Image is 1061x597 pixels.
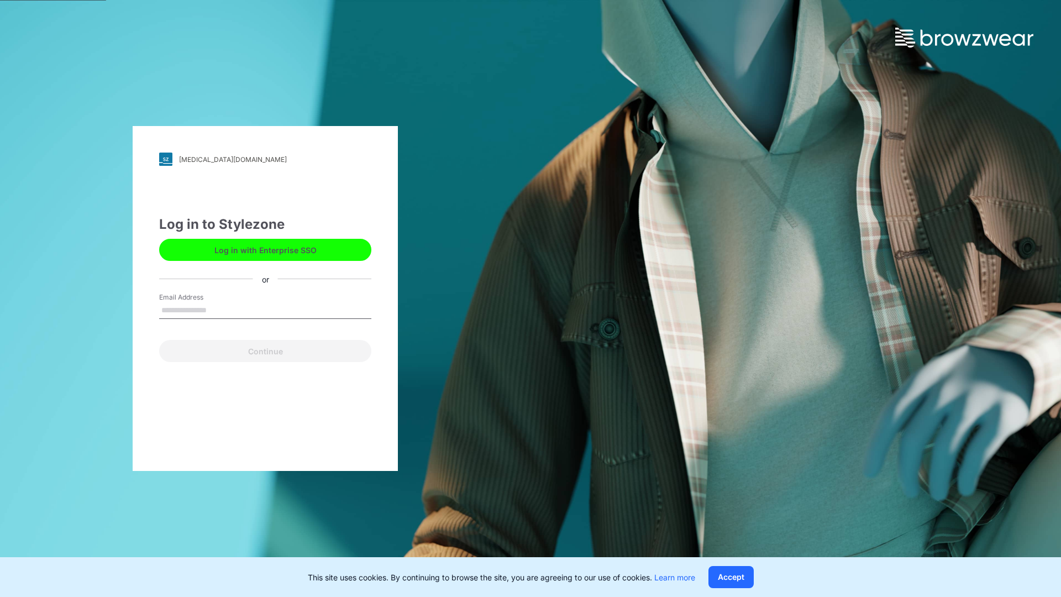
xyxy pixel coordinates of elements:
[159,239,371,261] button: Log in with Enterprise SSO
[654,573,695,582] a: Learn more
[253,273,278,285] div: or
[179,155,287,164] div: [MEDICAL_DATA][DOMAIN_NAME]
[159,292,237,302] label: Email Address
[159,153,371,166] a: [MEDICAL_DATA][DOMAIN_NAME]
[159,214,371,234] div: Log in to Stylezone
[159,153,172,166] img: svg+xml;base64,PHN2ZyB3aWR0aD0iMjgiIGhlaWdodD0iMjgiIHZpZXdCb3g9IjAgMCAyOCAyOCIgZmlsbD0ibm9uZSIgeG...
[708,566,754,588] button: Accept
[895,28,1033,48] img: browzwear-logo.73288ffb.svg
[308,572,695,583] p: This site uses cookies. By continuing to browse the site, you are agreeing to our use of cookies.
